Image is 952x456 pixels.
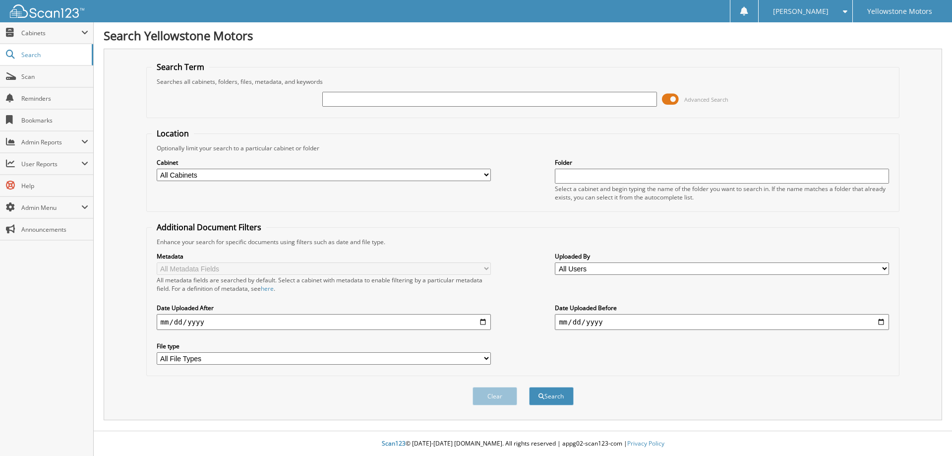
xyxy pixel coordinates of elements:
button: Clear [473,387,517,405]
label: Folder [555,158,889,167]
legend: Additional Document Filters [152,222,266,233]
legend: Search Term [152,62,209,72]
span: Announcements [21,225,88,234]
div: © [DATE]-[DATE] [DOMAIN_NAME]. All rights reserved | appg02-scan123-com | [94,432,952,456]
img: scan123-logo-white.svg [10,4,84,18]
span: Search [21,51,87,59]
span: Scan123 [382,439,406,448]
legend: Location [152,128,194,139]
span: User Reports [21,160,81,168]
span: Bookmarks [21,116,88,125]
span: [PERSON_NAME] [773,8,829,14]
a: Privacy Policy [627,439,664,448]
label: Date Uploaded Before [555,304,889,312]
a: here [261,284,274,293]
div: Select a cabinet and begin typing the name of the folder you want to search in. If the name match... [555,185,889,201]
button: Search [529,387,574,405]
label: Metadata [157,252,491,261]
span: Admin Menu [21,203,81,212]
span: Cabinets [21,29,81,37]
div: All metadata fields are searched by default. Select a cabinet with metadata to enable filtering b... [157,276,491,293]
span: Scan [21,72,88,81]
span: Admin Reports [21,138,81,146]
div: Enhance your search for specific documents using filters such as date and file type. [152,238,894,246]
input: start [157,314,491,330]
label: Cabinet [157,158,491,167]
div: Optionally limit your search to a particular cabinet or folder [152,144,894,152]
span: Advanced Search [684,96,728,103]
label: Date Uploaded After [157,304,491,312]
div: Searches all cabinets, folders, files, metadata, and keywords [152,77,894,86]
h1: Search Yellowstone Motors [104,27,942,44]
span: Reminders [21,94,88,103]
label: File type [157,342,491,350]
span: Yellowstone Motors [867,8,932,14]
label: Uploaded By [555,252,889,261]
input: end [555,314,889,330]
span: Help [21,182,88,190]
